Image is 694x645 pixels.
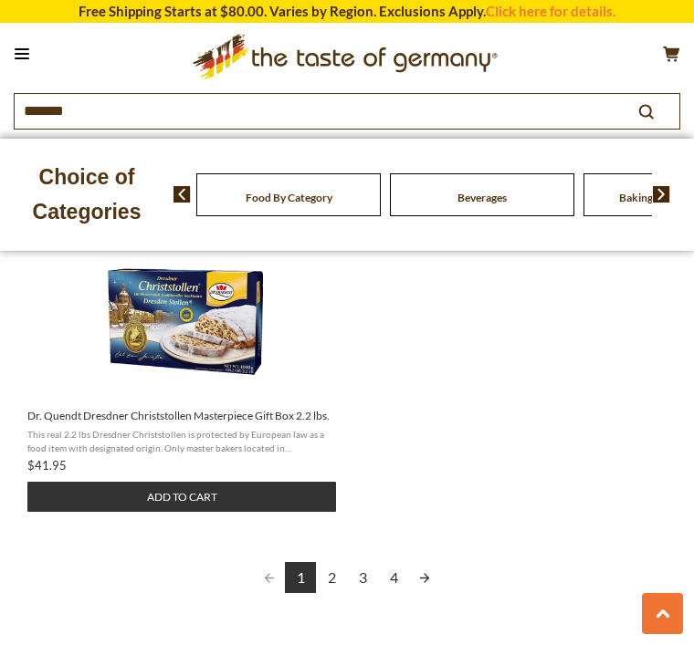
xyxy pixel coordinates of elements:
[285,562,316,593] a: 1
[347,562,378,593] a: 3
[457,191,507,204] a: Beverages
[27,482,336,512] button: Add to cart
[316,562,347,593] a: 2
[409,562,440,593] a: Next page
[108,244,263,400] img: Dr. Quendt Dresdner Christstollen Masterpiece Gift Box 2.2 lbs.
[173,186,191,203] img: previous arrow
[653,186,670,203] img: next arrow
[14,562,680,596] div: Pagination
[27,409,338,423] span: Dr. Quendt Dresdner Christstollen Masterpiece Gift Box 2.2 lbs.
[378,562,409,593] a: 4
[486,3,615,19] a: Click here for details.
[27,428,338,453] span: This real 2.2 lbs Dresdner Christstollen is protected by European law as a food item with designa...
[246,191,332,204] a: Food By Category
[27,244,342,512] a: Dr. Quendt Dresdner Christstollen Masterpiece Gift Box 2.2 lbs.
[27,458,67,473] span: $41.95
